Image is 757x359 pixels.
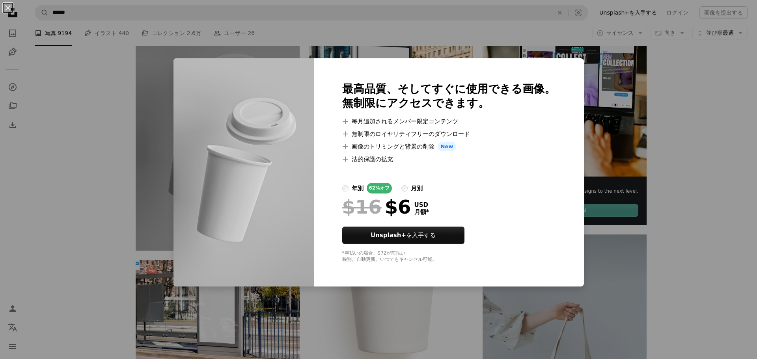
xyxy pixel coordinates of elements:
input: 月別 [401,185,408,192]
div: 62% オフ [367,183,392,193]
div: *年払いの場合、 $72 が前払い 税別。自動更新。いつでもキャンセル可能。 [342,250,556,263]
span: $16 [342,197,382,217]
div: 月別 [411,184,423,193]
div: $6 [342,197,411,217]
strong: Unsplash+ [371,232,406,239]
span: USD [414,201,429,208]
span: New [438,142,457,151]
input: 年別62%オフ [342,185,349,192]
li: 法的保護の拡充 [342,154,556,164]
li: 無制限のロイヤリティフリーのダウンロード [342,129,556,139]
img: premium_photo-1681711647066-ef84575c0d95 [173,58,314,286]
div: 年別 [352,184,364,193]
li: 画像のトリミングと背景の削除 [342,142,556,151]
li: 毎月追加されるメンバー限定コンテンツ [342,117,556,126]
h2: 最高品質、そしてすぐに使用できる画像。 無制限にアクセスできます。 [342,82,556,110]
button: Unsplash+を入手する [342,227,464,244]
